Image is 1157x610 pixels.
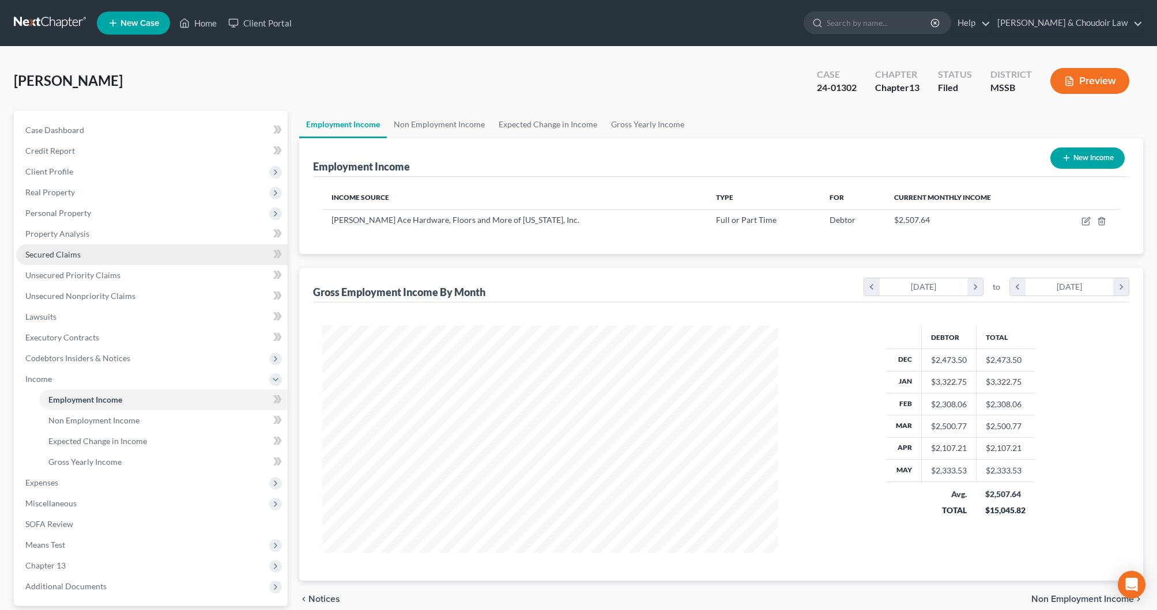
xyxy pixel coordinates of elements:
[830,215,855,225] span: Debtor
[887,415,922,437] th: Mar
[990,81,1032,94] div: MSSB
[875,81,919,94] div: Chapter
[25,270,120,280] span: Unsecured Priority Claims
[25,187,75,197] span: Real Property
[16,286,288,306] a: Unsecured Nonpriority Claims
[921,325,976,348] th: Debtor
[817,68,857,81] div: Case
[931,354,967,366] div: $2,473.50
[976,460,1035,482] td: $2,333.53
[25,166,73,176] span: Client Profile
[313,285,485,299] div: Gross Employment Income By Month
[931,376,967,388] div: $3,322.75
[1050,68,1129,94] button: Preview
[976,371,1035,393] td: $3,322.75
[39,452,288,472] a: Gross Yearly Income
[894,215,930,225] span: $2,507.64
[931,420,967,432] div: $2,500.77
[25,208,91,218] span: Personal Property
[887,349,922,371] th: Dec
[25,353,130,363] span: Codebtors Insiders & Notices
[39,410,288,431] a: Non Employment Income
[313,160,410,173] div: Employment Income
[930,505,967,516] div: TOTAL
[992,13,1143,33] a: [PERSON_NAME] & Choudoir Law
[25,332,99,342] span: Executory Contracts
[976,393,1035,415] td: $2,308.06
[48,395,122,404] span: Employment Income
[887,437,922,459] th: Apr
[16,244,288,265] a: Secured Claims
[604,111,691,138] a: Gross Yearly Income
[39,389,288,410] a: Employment Income
[25,291,135,301] span: Unsecured Nonpriority Claims
[887,393,922,415] th: Feb
[120,19,159,28] span: New Case
[931,465,967,476] div: $2,333.53
[1010,278,1026,295] i: chevron_left
[909,82,919,93] span: 13
[1113,278,1129,295] i: chevron_right
[25,146,75,156] span: Credit Report
[25,312,56,321] span: Lawsuits
[875,68,919,81] div: Chapter
[25,519,73,529] span: SOFA Review
[1031,594,1143,604] button: Non Employment Income chevron_right
[716,193,733,202] span: Type
[25,540,65,550] span: Means Test
[976,437,1035,459] td: $2,107.21
[16,265,288,286] a: Unsecured Priority Claims
[716,215,777,225] span: Full or Part Time
[299,594,340,604] button: chevron_left Notices
[967,278,983,295] i: chevron_right
[930,488,967,500] div: Avg.
[39,431,288,452] a: Expected Change in Income
[25,125,84,135] span: Case Dashboard
[25,581,107,591] span: Additional Documents
[25,478,58,487] span: Expenses
[864,278,880,295] i: chevron_left
[331,215,579,225] span: [PERSON_NAME] Ace Hardware, Floors and More of [US_STATE], Inc.
[817,81,857,94] div: 24-01302
[827,12,932,33] input: Search by name...
[993,281,1000,293] span: to
[492,111,604,138] a: Expected Change in Income
[1050,147,1125,169] button: New Income
[952,13,990,33] a: Help
[223,13,297,33] a: Client Portal
[976,349,1035,371] td: $2,473.50
[931,399,967,410] div: $2,308.06
[990,68,1032,81] div: District
[25,374,52,384] span: Income
[887,371,922,393] th: Jan
[174,13,223,33] a: Home
[25,249,81,259] span: Secured Claims
[976,415,1035,437] td: $2,500.77
[299,111,387,138] a: Employment Income
[938,68,972,81] div: Status
[16,514,288,535] a: SOFA Review
[299,594,308,604] i: chevron_left
[16,141,288,161] a: Credit Report
[25,560,66,570] span: Chapter 13
[308,594,340,604] span: Notices
[25,229,89,238] span: Property Analysis
[14,72,123,89] span: [PERSON_NAME]
[387,111,492,138] a: Non Employment Income
[894,193,991,202] span: Current Monthly Income
[48,457,122,467] span: Gross Yearly Income
[880,278,968,295] div: [DATE]
[25,498,77,508] span: Miscellaneous
[331,193,389,202] span: Income Source
[985,505,1026,516] div: $15,045.82
[1026,278,1114,295] div: [DATE]
[16,306,288,327] a: Lawsuits
[48,436,147,446] span: Expected Change in Income
[16,223,288,244] a: Property Analysis
[931,442,967,454] div: $2,107.21
[938,81,972,94] div: Filed
[16,120,288,141] a: Case Dashboard
[1118,571,1145,598] div: Open Intercom Messenger
[976,325,1035,348] th: Total
[1031,594,1134,604] span: Non Employment Income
